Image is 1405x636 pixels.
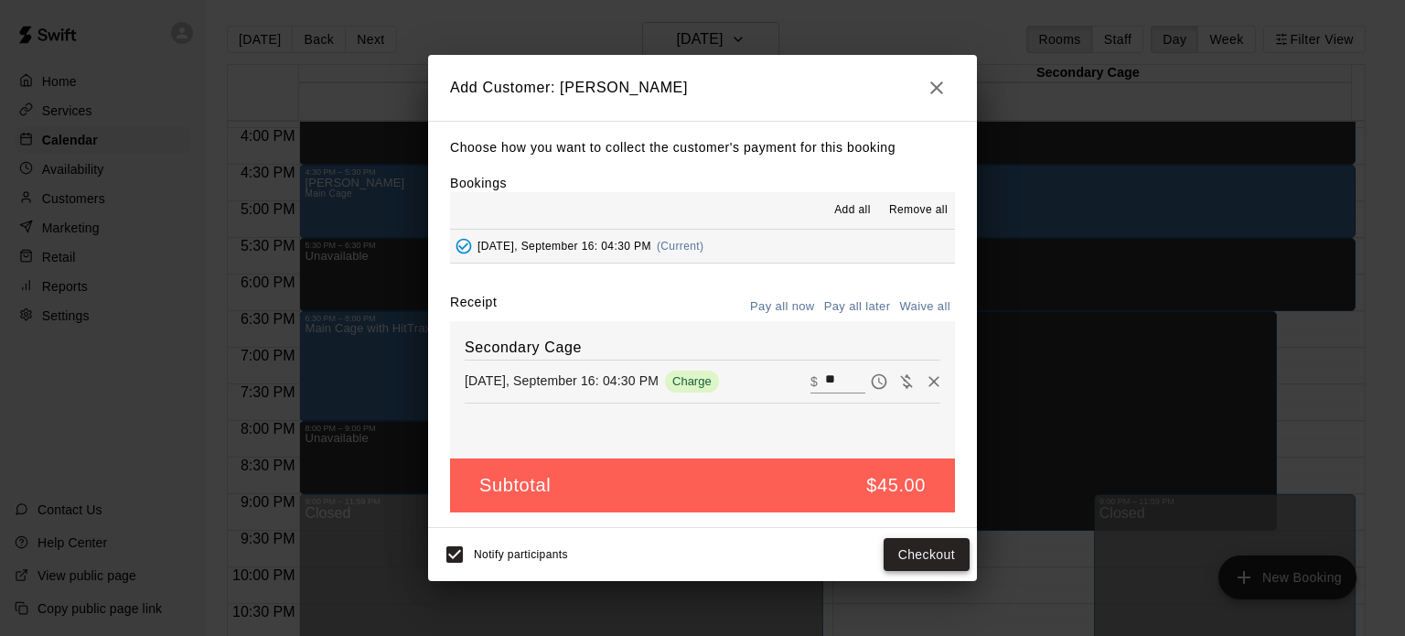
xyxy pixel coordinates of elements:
[745,293,820,321] button: Pay all now
[889,201,948,220] span: Remove all
[820,293,896,321] button: Pay all later
[895,293,955,321] button: Waive all
[657,240,704,253] span: (Current)
[893,372,920,388] span: Waive payment
[450,136,955,159] p: Choose how you want to collect the customer's payment for this booking
[866,473,926,498] h5: $45.00
[450,176,507,190] label: Bookings
[920,368,948,395] button: Remove
[884,538,970,572] button: Checkout
[810,372,818,391] p: $
[823,196,882,225] button: Add all
[450,232,477,260] button: Added - Collect Payment
[665,374,719,388] span: Charge
[450,293,497,321] label: Receipt
[882,196,955,225] button: Remove all
[465,336,940,360] h6: Secondary Cage
[834,201,871,220] span: Add all
[450,230,955,264] button: Added - Collect Payment[DATE], September 16: 04:30 PM(Current)
[428,55,977,121] h2: Add Customer: [PERSON_NAME]
[474,548,568,561] span: Notify participants
[865,372,893,388] span: Pay later
[465,372,659,390] p: [DATE], September 16: 04:30 PM
[477,240,651,253] span: [DATE], September 16: 04:30 PM
[479,473,551,498] h5: Subtotal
